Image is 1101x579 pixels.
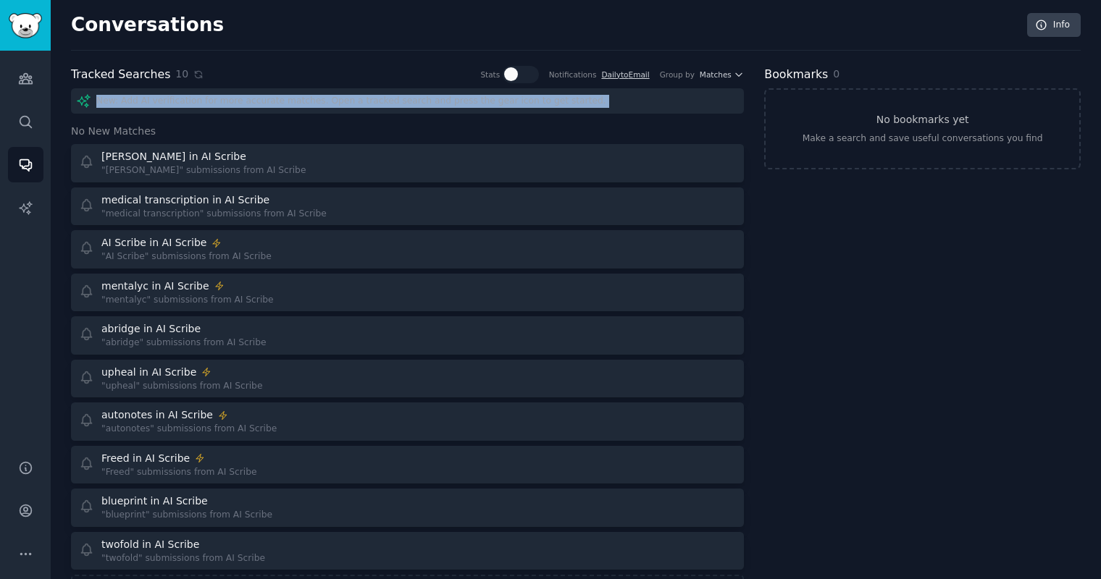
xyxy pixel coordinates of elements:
a: autonotes in AI Scribe"autonotes" submissions from AI Scribe [71,402,744,441]
a: twofold in AI Scribe"twofold" submissions from AI Scribe [71,532,744,570]
span: 0 [833,68,840,80]
div: upheal in AI Scribe [101,365,196,380]
div: "twofold" submissions from AI Scribe [101,552,265,565]
a: AI Scribe in AI Scribe"AI Scribe" submissions from AI Scribe [71,230,744,269]
a: Info [1027,13,1081,38]
div: "mentalyc" submissions from AI Scribe [101,294,274,307]
div: Freed in AI Scribe [101,451,190,466]
button: Matches [700,69,744,80]
div: "blueprint" submissions from AI Scribe [101,509,272,522]
div: Stats [480,69,500,80]
span: Matches [700,69,732,80]
a: medical transcription in AI Scribe"medical transcription" submissions from AI Scribe [71,187,744,226]
div: New: Add AI verification for more accurate matches. Open a tracked search and press the gear icon... [71,88,744,114]
a: abridge in AI Scribe"abridge" submissions from AI Scribe [71,316,744,355]
div: medical transcription in AI Scribe [101,193,269,208]
div: "medical transcription" submissions from AI Scribe [101,208,327,221]
div: mentalyc in AI Scribe [101,279,209,294]
div: Notifications [549,69,597,80]
a: DailytoEmail [601,70,649,79]
div: "AI Scribe" submissions from AI Scribe [101,250,272,263]
h2: Bookmarks [764,66,828,84]
span: No New Matches [71,124,156,139]
a: upheal in AI Scribe"upheal" submissions from AI Scribe [71,360,744,398]
div: "autonotes" submissions from AI Scribe [101,423,277,436]
a: [PERSON_NAME] in AI Scribe"[PERSON_NAME]" submissions from AI Scribe [71,144,744,182]
div: autonotes in AI Scribe [101,407,213,423]
div: blueprint in AI Scribe [101,494,208,509]
div: "[PERSON_NAME]" submissions from AI Scribe [101,164,306,177]
div: Group by [660,69,695,80]
img: GummySearch logo [9,13,42,38]
div: Make a search and save useful conversations you find [803,132,1043,145]
div: "abridge" submissions from AI Scribe [101,337,267,350]
div: "Freed" submissions from AI Scribe [101,466,256,479]
h3: No bookmarks yet [876,112,969,127]
div: AI Scribe in AI Scribe [101,235,206,250]
div: [PERSON_NAME] in AI Scribe [101,149,246,164]
div: abridge in AI Scribe [101,321,201,337]
a: mentalyc in AI Scribe"mentalyc" submissions from AI Scribe [71,274,744,312]
h2: Conversations [71,14,224,37]
a: blueprint in AI Scribe"blueprint" submissions from AI Scribe [71,489,744,527]
span: 10 [175,67,188,82]
a: Freed in AI Scribe"Freed" submissions from AI Scribe [71,446,744,484]
div: "upheal" submissions from AI Scribe [101,380,262,393]
h2: Tracked Searches [71,66,170,84]
a: No bookmarks yetMake a search and save useful conversations you find [764,88,1081,169]
div: twofold in AI Scribe [101,537,199,552]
